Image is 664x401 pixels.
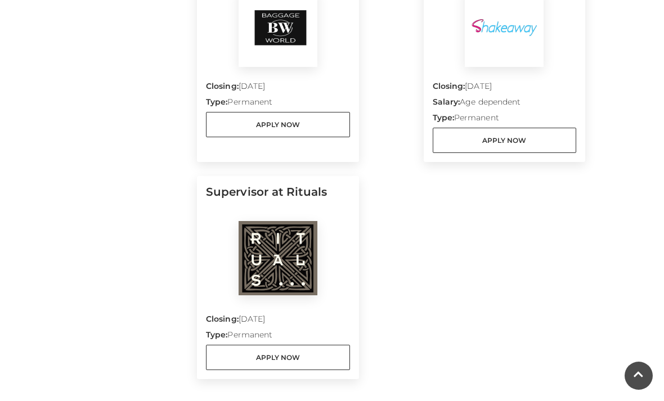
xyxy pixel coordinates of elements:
[206,314,239,324] strong: Closing:
[433,96,577,112] p: Age dependent
[206,80,350,96] p: [DATE]
[433,128,577,153] a: Apply Now
[206,81,239,91] strong: Closing:
[433,112,577,128] p: Permanent
[433,112,454,123] strong: Type:
[206,330,227,340] strong: Type:
[433,80,577,96] p: [DATE]
[433,81,465,91] strong: Closing:
[206,96,350,112] p: Permanent
[206,112,350,137] a: Apply Now
[206,185,350,221] h5: Supervisor at Rituals
[206,345,350,370] a: Apply Now
[239,221,317,295] img: Rituals
[206,329,350,345] p: Permanent
[206,97,227,107] strong: Type:
[433,97,460,107] strong: Salary:
[206,313,350,329] p: [DATE]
